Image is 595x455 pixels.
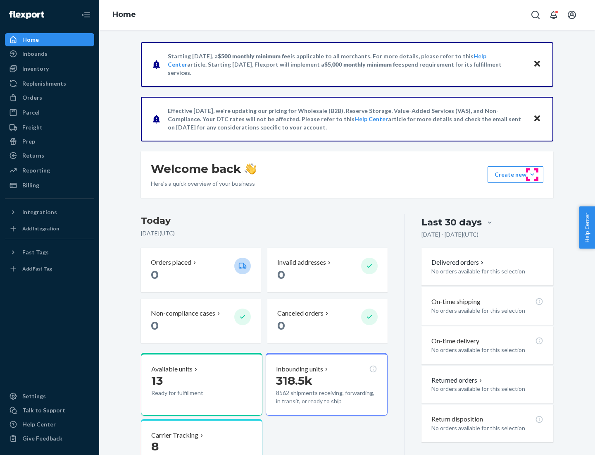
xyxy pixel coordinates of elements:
[431,414,483,424] p: Return disposition
[5,149,94,162] a: Returns
[5,47,94,60] a: Inbounds
[545,7,562,23] button: Open notifications
[276,389,377,405] p: 8562 shipments receiving, forwarding, in transit, or ready to ship
[22,137,35,146] div: Prep
[22,248,49,256] div: Fast Tags
[245,163,256,175] img: hand-wave emoji
[22,79,66,88] div: Replenishments
[276,364,323,374] p: Inbounding units
[22,36,39,44] div: Home
[112,10,136,19] a: Home
[431,424,543,432] p: No orders available for this selection
[5,135,94,148] a: Prep
[431,346,543,354] p: No orders available for this selection
[5,106,94,119] a: Parcel
[5,418,94,431] a: Help Center
[277,258,326,267] p: Invalid addresses
[5,206,94,219] button: Integrations
[141,353,262,416] button: Available units13Ready for fulfillment
[22,166,50,175] div: Reporting
[431,307,543,315] p: No orders available for this selection
[421,230,478,239] p: [DATE] - [DATE] ( UTC )
[151,439,159,453] span: 8
[141,248,261,292] button: Orders placed 0
[22,65,49,73] div: Inventory
[22,123,43,132] div: Freight
[22,434,62,443] div: Give Feedback
[22,93,42,102] div: Orders
[421,216,482,229] div: Last 30 days
[151,309,215,318] p: Non-compliance cases
[5,91,94,104] a: Orders
[5,33,94,46] a: Home
[431,258,486,267] button: Delivered orders
[5,62,94,75] a: Inventory
[267,299,387,343] button: Canceled orders 0
[141,214,388,227] h3: Today
[151,180,256,188] p: Here’s a quick overview of your business
[22,265,52,272] div: Add Fast Tag
[22,181,39,189] div: Billing
[532,58,543,70] button: Close
[5,121,94,134] a: Freight
[9,11,44,19] img: Flexport logo
[151,268,159,282] span: 0
[355,115,388,122] a: Help Center
[431,376,484,385] button: Returned orders
[431,336,479,346] p: On-time delivery
[527,7,544,23] button: Open Search Box
[324,61,402,68] span: $5,000 monthly minimum fee
[276,374,312,388] span: 318.5k
[151,389,228,397] p: Ready for fulfillment
[277,309,324,318] p: Canceled orders
[277,318,285,333] span: 0
[22,392,46,400] div: Settings
[22,208,57,216] div: Integrations
[5,404,94,417] a: Talk to Support
[22,225,59,232] div: Add Integration
[141,229,388,237] p: [DATE] ( UTC )
[5,164,94,177] a: Reporting
[151,374,163,388] span: 13
[277,268,285,282] span: 0
[564,7,580,23] button: Open account menu
[267,248,387,292] button: Invalid addresses 0
[431,297,481,307] p: On-time shipping
[151,431,198,440] p: Carrier Tracking
[5,390,94,403] a: Settings
[151,161,256,176] h1: Welcome back
[151,364,193,374] p: Available units
[5,77,94,90] a: Replenishments
[168,52,525,77] p: Starting [DATE], a is applicable to all merchants. For more details, please refer to this article...
[22,151,44,160] div: Returns
[106,3,143,27] ol: breadcrumbs
[5,222,94,235] a: Add Integration
[151,318,159,333] span: 0
[579,206,595,249] button: Help Center
[431,267,543,275] p: No orders available for this selection
[22,108,40,117] div: Parcel
[218,53,290,60] span: $500 monthly minimum fee
[5,432,94,445] button: Give Feedback
[151,258,191,267] p: Orders placed
[78,7,94,23] button: Close Navigation
[5,262,94,275] a: Add Fast Tag
[5,246,94,259] button: Fast Tags
[168,107,525,132] p: Effective [DATE], we're updating our pricing for Wholesale (B2B), Reserve Storage, Value-Added Se...
[266,353,387,416] button: Inbounding units318.5k8562 shipments receiving, forwarding, in transit, or ready to ship
[22,50,48,58] div: Inbounds
[141,299,261,343] button: Non-compliance cases 0
[488,166,543,183] button: Create new
[431,385,543,393] p: No orders available for this selection
[5,179,94,192] a: Billing
[22,406,65,414] div: Talk to Support
[22,420,56,429] div: Help Center
[532,113,543,125] button: Close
